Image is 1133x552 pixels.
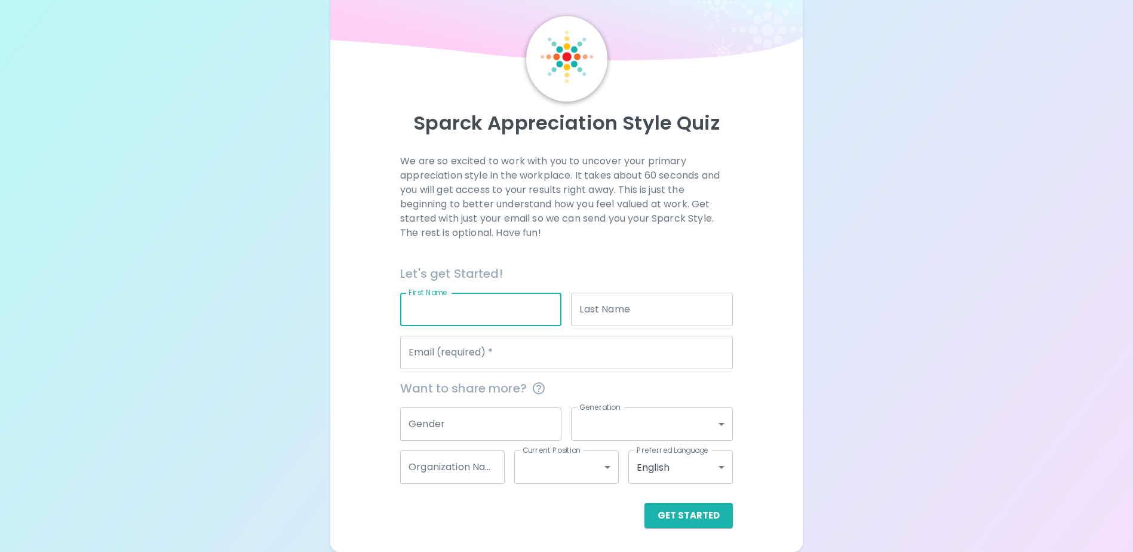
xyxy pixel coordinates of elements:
[644,503,733,528] button: Get Started
[637,445,708,455] label: Preferred Language
[628,450,733,484] div: English
[400,379,733,398] span: Want to share more?
[541,30,593,83] img: Sparck Logo
[532,381,546,395] svg: This information is completely confidential and only used for aggregated appreciation studies at ...
[409,287,447,298] label: First Name
[345,111,788,135] p: Sparck Appreciation Style Quiz
[523,445,581,455] label: Current Position
[579,402,621,412] label: Generation
[400,154,733,240] p: We are so excited to work with you to uncover your primary appreciation style in the workplace. I...
[400,264,733,283] h6: Let's get Started!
